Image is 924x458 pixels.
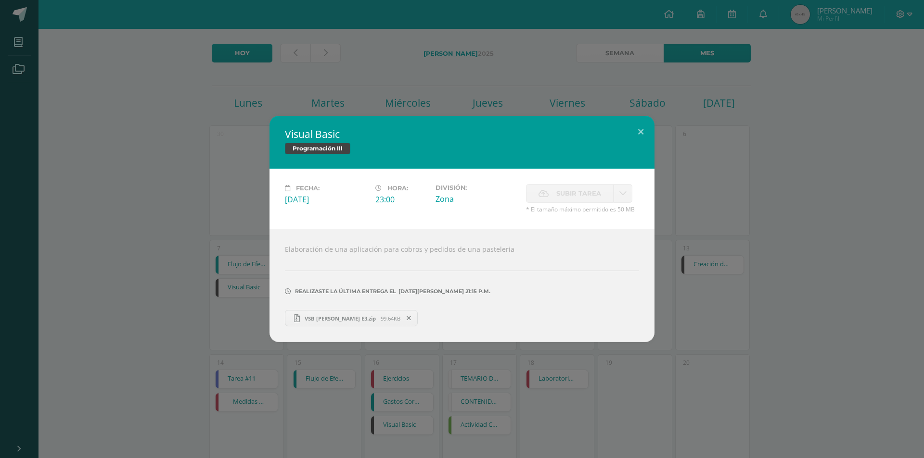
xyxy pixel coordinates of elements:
h2: Visual Basic [285,127,639,141]
span: * El tamaño máximo permitido es 50 MB [526,205,639,213]
span: Programación III [285,143,350,154]
span: Realizaste la última entrega el [295,288,396,295]
div: 23:00 [375,194,428,205]
button: Close (Esc) [627,116,654,149]
a: La fecha de entrega ha expirado [614,184,632,203]
div: Zona [436,194,518,204]
span: Fecha: [296,185,320,192]
span: Subir tarea [556,185,601,202]
a: VSB [PERSON_NAME] E3.zip 99.64KB [285,310,418,326]
div: [DATE] [285,194,368,205]
label: La fecha de entrega ha expirado [526,184,614,203]
span: 99.64KB [381,315,400,322]
span: [DATE][PERSON_NAME] 21:15 p.m. [396,291,490,292]
div: Elaboración de una aplicación para cobros y pedidos de una pasteleria [269,229,654,342]
span: Remover entrega [401,313,417,323]
span: Hora: [387,185,408,192]
span: VSB [PERSON_NAME] E3.zip [300,315,381,322]
label: División: [436,184,518,191]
